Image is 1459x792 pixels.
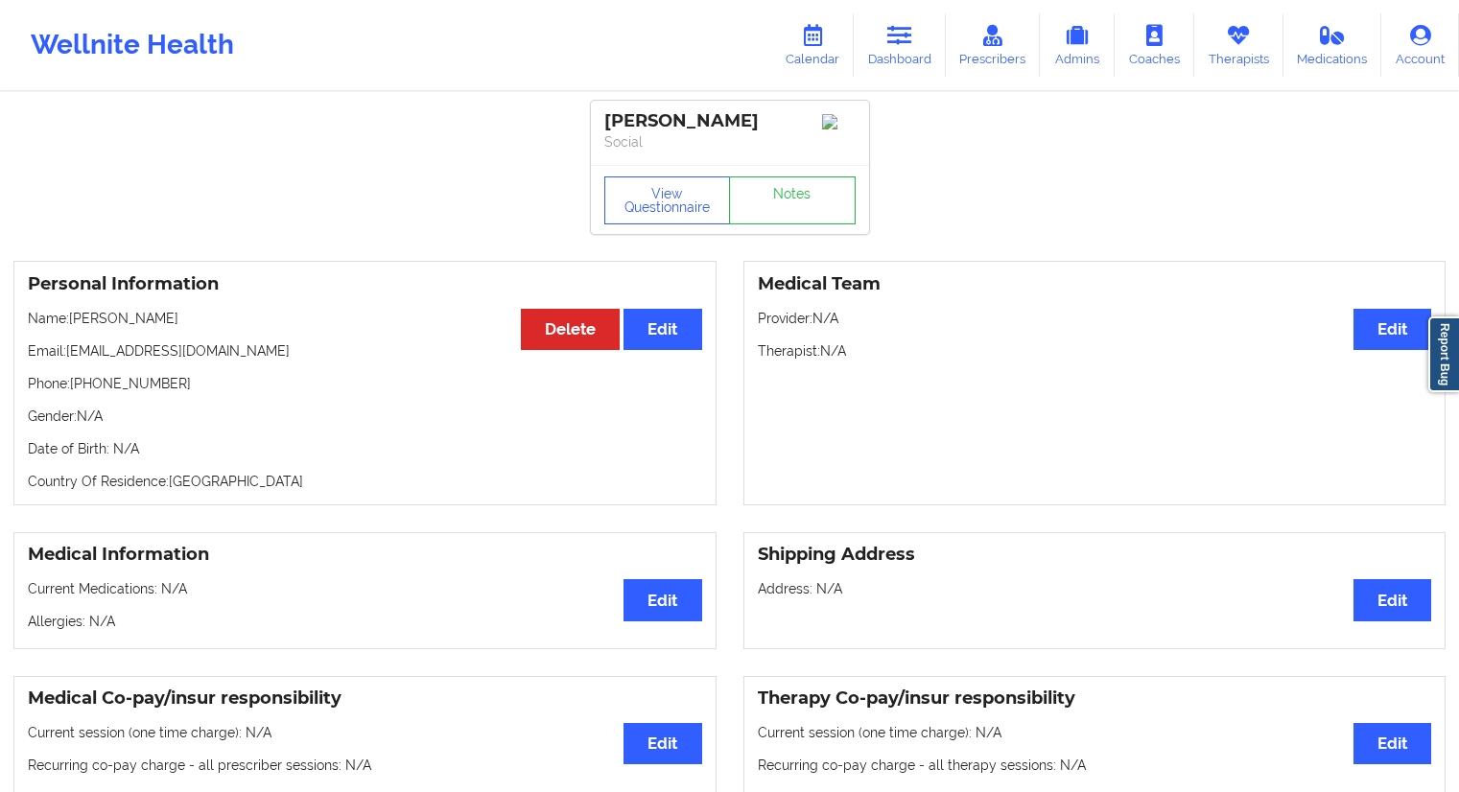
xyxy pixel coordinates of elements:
[1283,13,1382,77] a: Medications
[729,176,856,224] a: Notes
[1194,13,1283,77] a: Therapists
[28,407,702,426] p: Gender: N/A
[521,309,620,350] button: Delete
[604,176,731,224] button: View Questionnaire
[1040,13,1115,77] a: Admins
[854,13,946,77] a: Dashboard
[28,687,702,710] h3: Medical Co-pay/insur responsibility
[758,756,1432,775] p: Recurring co-pay charge - all therapy sessions : N/A
[604,132,856,151] p: Social
[758,273,1432,295] h3: Medical Team
[758,544,1432,566] h3: Shipping Address
[28,341,702,361] p: Email: [EMAIL_ADDRESS][DOMAIN_NAME]
[758,579,1432,598] p: Address: N/A
[1353,723,1431,764] button: Edit
[771,13,854,77] a: Calendar
[1428,316,1459,392] a: Report Bug
[758,723,1432,742] p: Current session (one time charge): N/A
[758,687,1432,710] h3: Therapy Co-pay/insur responsibility
[28,723,702,742] p: Current session (one time charge): N/A
[1353,579,1431,620] button: Edit
[28,472,702,491] p: Country Of Residence: [GEOGRAPHIC_DATA]
[758,341,1432,361] p: Therapist: N/A
[1115,13,1194,77] a: Coaches
[28,439,702,458] p: Date of Birth: N/A
[624,309,701,350] button: Edit
[28,544,702,566] h3: Medical Information
[1381,13,1459,77] a: Account
[28,374,702,393] p: Phone: [PHONE_NUMBER]
[28,612,702,631] p: Allergies: N/A
[822,114,856,129] img: Image%2Fplaceholer-image.png
[946,13,1041,77] a: Prescribers
[758,309,1432,328] p: Provider: N/A
[604,110,856,132] div: [PERSON_NAME]
[624,723,701,764] button: Edit
[28,579,702,598] p: Current Medications: N/A
[28,273,702,295] h3: Personal Information
[624,579,701,620] button: Edit
[1353,309,1431,350] button: Edit
[28,309,702,328] p: Name: [PERSON_NAME]
[28,756,702,775] p: Recurring co-pay charge - all prescriber sessions : N/A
